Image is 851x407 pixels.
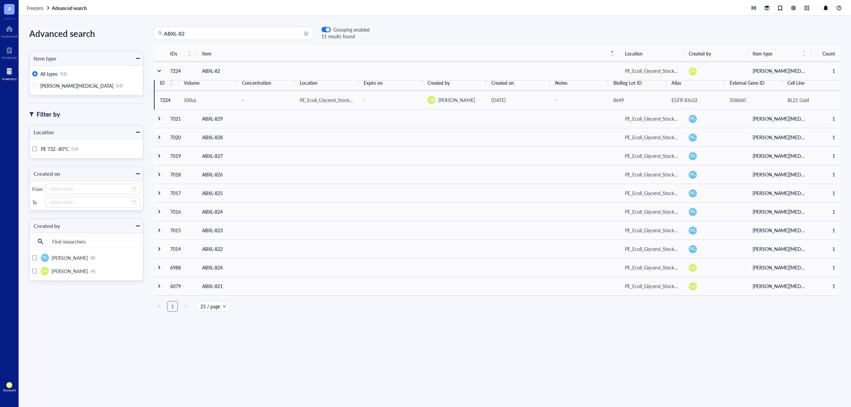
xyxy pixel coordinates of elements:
[170,50,183,57] span: IDs
[197,258,620,277] td: ABXL-824
[197,147,620,165] td: ABXL-827
[690,209,695,215] span: PG
[690,265,695,270] span: GB
[8,4,11,13] span: A
[160,79,165,86] span: ID
[30,54,57,63] div: Item type
[167,301,178,312] li: 1
[40,70,58,77] span: All types
[364,96,417,104] div: -
[690,153,695,159] span: PG
[41,146,69,152] span: PE 732 -80°C
[747,277,811,295] td: [PERSON_NAME][MEDICAL_DATA]
[165,128,197,147] td: 7020
[782,75,840,91] th: Cell Line
[625,115,678,122] div: PE_Ecoli_Glycerol_Stock_16
[625,152,678,159] div: PE_Ecoli_Glycerol_Stock_16
[237,75,295,91] th: Concentration
[197,221,620,240] td: ABXL-823
[197,165,620,184] td: ABXL-826
[811,240,840,258] td: 1
[165,109,197,128] td: 7021
[666,75,724,91] th: Alias
[747,165,811,184] td: [PERSON_NAME][MEDICAL_DATA]
[200,301,226,311] span: 25 / page
[300,96,353,104] div: PE_Ecoli_Glycerol_Stock_16
[165,258,197,277] td: 6988
[358,75,422,91] th: Expirs on
[625,67,678,74] div: PE_Ecoli_Glycerol_Stock_16
[197,277,620,295] td: ABXL-821
[811,147,840,165] td: 1
[165,165,197,184] td: 7018
[486,75,550,91] th: Created on
[91,268,95,274] div: (4)
[165,221,197,240] td: 7015
[30,169,60,178] div: Created on
[788,97,809,103] span: BL21 Gold
[295,75,358,91] th: Location
[625,282,678,290] div: PE_Ecoli_Glycerol_Stock_16
[155,75,179,91] th: ID
[165,61,197,80] td: 7224
[42,268,48,274] span: GB
[690,135,695,141] span: PG
[683,46,747,61] th: Created by
[52,268,88,274] span: [PERSON_NAME]
[181,301,191,312] button: right
[690,246,695,252] span: PG
[625,134,678,141] div: PE_Ecoli_Glycerol_Stock_16
[40,82,113,89] span: [PERSON_NAME][MEDICAL_DATA]
[2,77,17,81] div: Inventory
[184,304,188,308] span: right
[7,383,12,387] span: AR
[690,190,695,196] span: PG
[2,55,17,59] div: Notebook
[811,184,840,202] td: 1
[690,228,695,234] span: PG
[550,91,608,109] td: -
[811,277,840,295] td: 1
[27,5,51,11] a: Freezers
[753,50,798,57] span: Item type
[671,97,697,103] span: EGFR 83v22
[1,24,18,38] a: Dashboard
[782,91,840,109] td: BL21 Gold
[237,91,295,109] td: -
[321,33,370,40] div: 11 results found
[197,61,620,80] td: ABXL-82
[71,146,78,152] div: (12)
[165,184,197,202] td: 7017
[429,97,434,103] span: GB
[724,91,783,109] td: 358660
[625,264,678,271] div: PE_Ecoli_Glycerol_Stock_16
[52,5,88,11] a: Advanced search
[60,71,67,76] div: (12)
[747,61,811,80] td: [PERSON_NAME][MEDICAL_DATA]
[625,189,678,197] div: PE_Ecoli_Glycerol_Stock_16
[811,109,840,128] td: 1
[29,27,143,41] div: Advanced search
[811,221,840,240] td: 1
[3,388,16,392] div: Account
[116,83,123,88] div: (12)
[625,245,678,253] div: PE_Ecoli_Glycerol_Stock_16
[165,240,197,258] td: 7014
[747,109,811,128] td: [PERSON_NAME][MEDICAL_DATA]
[37,110,60,119] div: Filter by
[747,240,811,258] td: [PERSON_NAME][MEDICAL_DATA]
[50,185,130,193] input: Select date
[811,258,840,277] td: 1
[625,227,678,234] div: PE_Ecoli_Glycerol_Stock_16
[811,165,840,184] td: 1
[197,46,620,61] th: Item
[197,109,620,128] td: ABXL-829
[184,97,197,103] span: 500uL
[550,75,608,91] th: Notes
[196,301,230,312] div: Page Size
[608,91,666,109] td: 8649
[690,116,695,122] span: PG
[197,128,620,147] td: ABXL-828
[608,75,666,91] th: BioReg Lot ID
[155,91,179,109] td: 7224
